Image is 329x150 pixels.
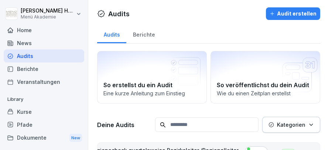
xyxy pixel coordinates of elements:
[4,93,84,105] p: Library
[4,118,84,131] a: Pfade
[277,121,305,129] p: Kategorien
[97,121,151,129] h3: Deine Audits
[4,50,84,62] a: Audits
[266,7,320,20] button: Audit erstellen
[21,8,75,14] p: [PERSON_NAME] Hemken
[108,9,130,19] h1: Audits
[4,131,84,145] a: DokumenteNew
[126,24,161,43] a: Berichte
[97,24,126,43] a: Audits
[103,89,201,97] p: Eine kurze Anleitung zum Einstieg
[21,14,75,20] p: Menü Akademie
[4,62,84,75] a: Berichte
[4,37,84,50] a: News
[270,10,316,18] div: Audit erstellen
[4,24,84,37] a: Home
[262,117,320,133] button: Kategorien
[103,81,201,89] h2: So erstellst du ein Audit
[4,131,84,145] div: Dokumente
[4,105,84,118] a: Kurse
[217,89,314,97] p: Wie du einen Zeitplan erstellst
[210,51,320,103] a: So veröffentlichst du dein AuditWie du einen Zeitplan erstellst
[97,51,207,103] a: So erstellst du ein AuditEine kurze Anleitung zum Einstieg
[4,75,84,88] a: Veranstaltungen
[69,134,82,142] div: New
[217,81,314,89] h2: So veröffentlichst du dein Audit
